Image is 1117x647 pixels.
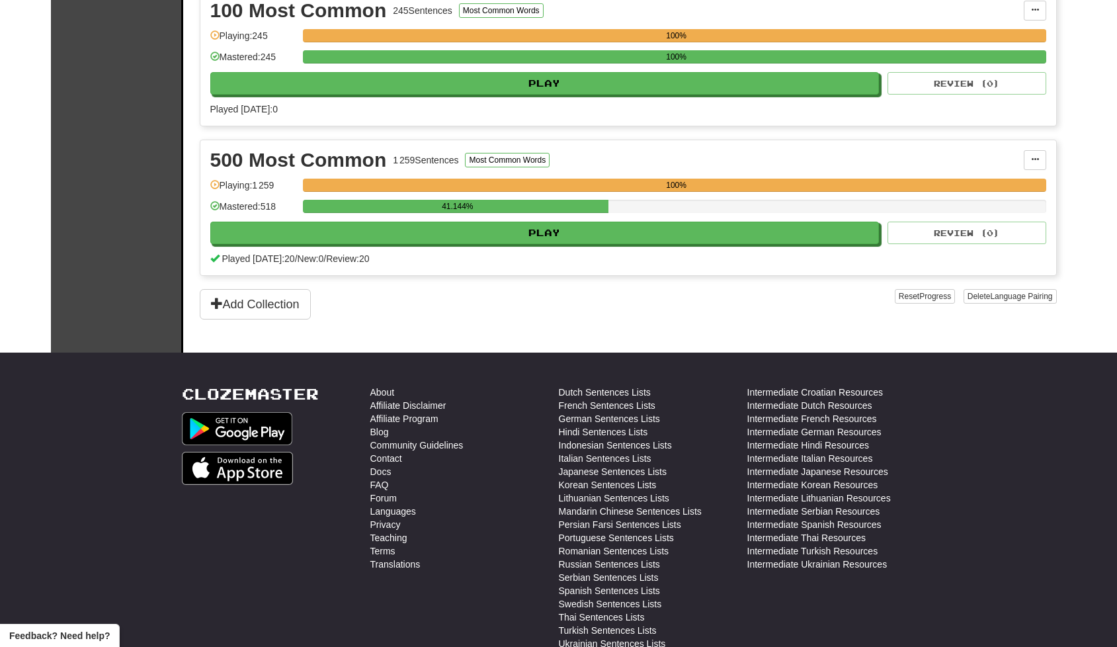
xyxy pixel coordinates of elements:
button: Review (0) [888,72,1046,95]
button: Play [210,72,880,95]
a: Forum [370,492,397,505]
a: Clozemaster [182,386,319,402]
div: 100% [307,179,1046,192]
div: Mastered: 245 [210,50,296,72]
button: ResetProgress [895,289,955,304]
a: Docs [370,465,392,478]
a: Spanish Sentences Lists [559,584,660,597]
span: / [295,253,298,264]
a: Privacy [370,518,401,531]
img: Get it on App Store [182,452,294,485]
span: Language Pairing [990,292,1052,301]
a: Italian Sentences Lists [559,452,651,465]
a: Teaching [370,531,407,544]
a: About [370,386,395,399]
button: Add Collection [200,289,311,320]
a: Turkish Sentences Lists [559,624,657,637]
button: Most Common Words [459,3,544,18]
a: Swedish Sentences Lists [559,597,662,611]
a: Blog [370,425,389,439]
a: Affiliate Program [370,412,438,425]
button: Play [210,222,880,244]
a: Intermediate Hindi Resources [747,439,869,452]
a: Community Guidelines [370,439,464,452]
a: German Sentences Lists [559,412,660,425]
a: Contact [370,452,402,465]
div: Playing: 1 259 [210,179,296,200]
a: Intermediate Spanish Resources [747,518,882,531]
span: Played [DATE]: 20 [222,253,294,264]
span: Played [DATE]: 0 [210,104,278,114]
span: Review: 20 [326,253,369,264]
span: Open feedback widget [9,629,110,642]
a: Mandarin Chinese Sentences Lists [559,505,702,518]
a: Indonesian Sentences Lists [559,439,672,452]
a: Serbian Sentences Lists [559,571,659,584]
span: / [323,253,326,264]
a: French Sentences Lists [559,399,655,412]
a: Intermediate Croatian Resources [747,386,883,399]
a: Lithuanian Sentences Lists [559,492,669,505]
span: New: 0 [298,253,324,264]
div: 245 Sentences [393,4,452,17]
div: 100% [307,50,1046,64]
a: Intermediate Korean Resources [747,478,878,492]
a: Intermediate Thai Resources [747,531,866,544]
a: Russian Sentences Lists [559,558,660,571]
a: Intermediate Dutch Resources [747,399,872,412]
button: Most Common Words [465,153,550,167]
a: Intermediate Lithuanian Resources [747,492,891,505]
img: Get it on Google Play [182,412,293,445]
a: Intermediate French Resources [747,412,877,425]
a: Hindi Sentences Lists [559,425,648,439]
a: Intermediate Japanese Resources [747,465,888,478]
a: Persian Farsi Sentences Lists [559,518,681,531]
a: Intermediate Turkish Resources [747,544,878,558]
a: Romanian Sentences Lists [559,544,669,558]
div: Mastered: 518 [210,200,296,222]
a: Intermediate Serbian Resources [747,505,880,518]
a: Terms [370,544,395,558]
a: Korean Sentences Lists [559,478,657,492]
a: Japanese Sentences Lists [559,465,667,478]
a: Intermediate German Resources [747,425,882,439]
a: Portuguese Sentences Lists [559,531,674,544]
div: 100% [307,29,1046,42]
span: Progress [919,292,951,301]
div: 41.144% [307,200,608,213]
div: 1 259 Sentences [393,153,458,167]
a: Translations [370,558,421,571]
button: DeleteLanguage Pairing [964,289,1057,304]
div: Playing: 245 [210,29,296,51]
button: Review (0) [888,222,1046,244]
div: 100 Most Common [210,1,387,21]
a: Intermediate Ukrainian Resources [747,558,888,571]
div: 500 Most Common [210,150,387,170]
a: Intermediate Italian Resources [747,452,873,465]
a: Languages [370,505,416,518]
a: Affiliate Disclaimer [370,399,446,412]
a: Thai Sentences Lists [559,611,645,624]
a: Dutch Sentences Lists [559,386,651,399]
a: FAQ [370,478,389,492]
